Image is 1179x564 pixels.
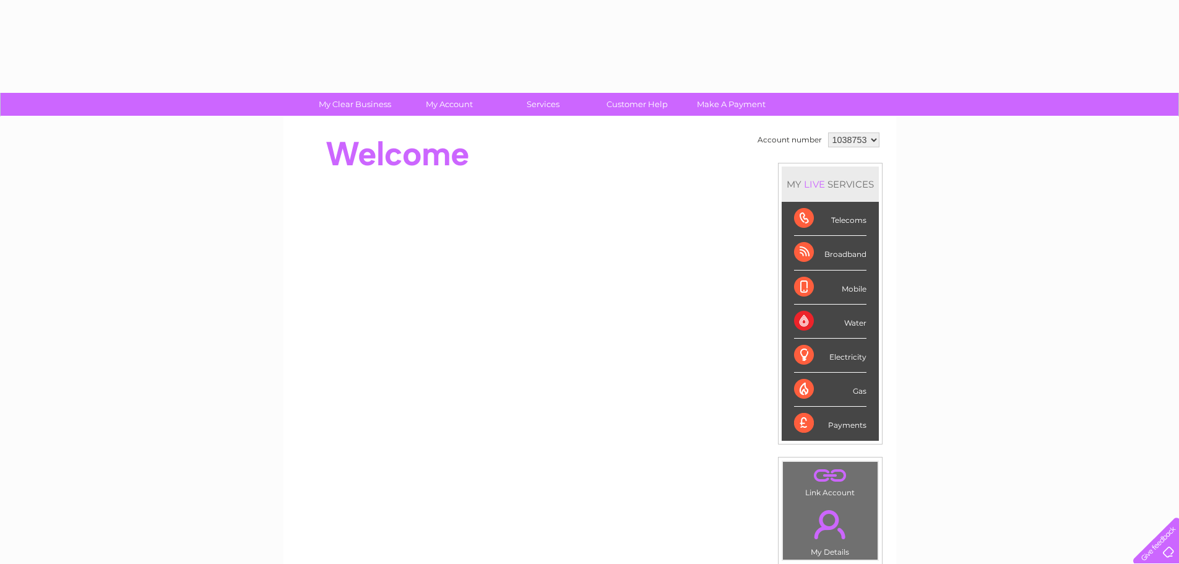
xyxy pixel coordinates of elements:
[754,129,825,150] td: Account number
[794,373,866,407] div: Gas
[794,305,866,339] div: Water
[794,202,866,236] div: Telecoms
[794,407,866,440] div: Payments
[794,271,866,305] div: Mobile
[801,178,827,190] div: LIVE
[680,93,782,116] a: Make A Payment
[398,93,500,116] a: My Account
[782,461,878,500] td: Link Account
[304,93,406,116] a: My Clear Business
[786,465,875,487] a: .
[492,93,594,116] a: Services
[782,500,878,560] td: My Details
[794,339,866,373] div: Electricity
[794,236,866,270] div: Broadband
[782,167,879,202] div: MY SERVICES
[586,93,688,116] a: Customer Help
[786,503,875,546] a: .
